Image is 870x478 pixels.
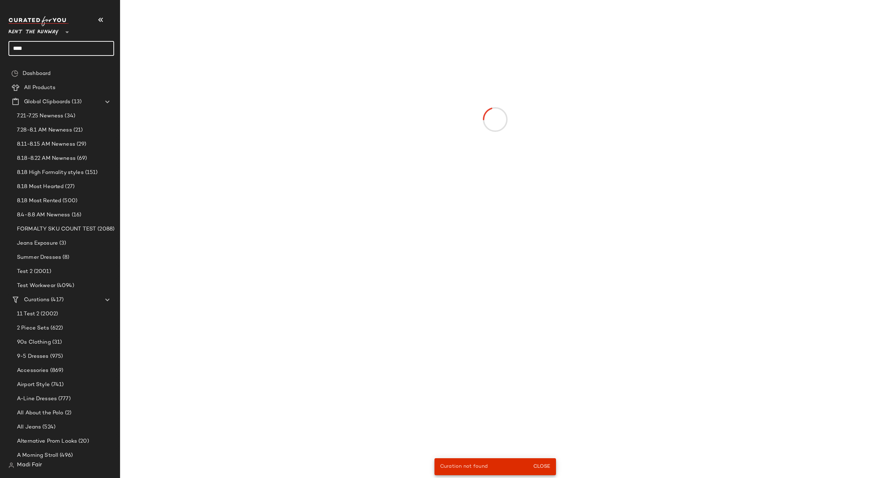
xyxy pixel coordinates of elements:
[17,253,61,262] span: Summer Dresses
[17,395,57,403] span: A-Line Dresses
[17,112,63,120] span: 7.21-7.25 Newness
[11,70,18,77] img: svg%3e
[75,140,87,148] span: (29)
[24,84,55,92] span: All Products
[17,197,61,205] span: 8.18 Most Rented
[49,324,63,332] span: (622)
[77,437,89,445] span: (20)
[17,239,58,247] span: Jeans Exposure
[49,296,64,304] span: (417)
[49,367,64,375] span: (869)
[17,282,55,290] span: Test Workwear
[17,423,41,431] span: All Jeans
[17,461,42,470] span: Madi Fair
[63,112,75,120] span: (34)
[530,460,553,473] button: Close
[70,211,82,219] span: (16)
[17,381,50,389] span: Airport Style
[64,183,75,191] span: (27)
[70,98,82,106] span: (13)
[51,338,62,346] span: (31)
[50,381,64,389] span: (741)
[61,253,69,262] span: (8)
[17,140,75,148] span: 8.11-8.15 AM Newness
[58,239,66,247] span: (3)
[41,423,55,431] span: (524)
[8,24,59,37] span: Rent the Runway
[49,352,63,361] span: (975)
[17,183,64,191] span: 8.18 Most Hearted
[8,462,14,468] img: svg%3e
[17,225,96,233] span: FORMALTY SKU COUNT TEST
[17,367,49,375] span: Accessories
[23,70,51,78] span: Dashboard
[96,225,114,233] span: (2088)
[17,437,77,445] span: Alternative Prom Looks
[57,395,71,403] span: (777)
[17,352,49,361] span: 9-5 Dresses
[17,451,58,460] span: A Morning Stroll
[17,409,64,417] span: All About the Polo
[84,169,98,177] span: (151)
[39,310,58,318] span: (2002)
[24,98,70,106] span: Global Clipboards
[32,268,51,276] span: (2001)
[61,197,77,205] span: (500)
[17,126,72,134] span: 7.28-8.1 AM Newness
[55,282,74,290] span: (4094)
[533,464,550,470] span: Close
[24,296,49,304] span: Curations
[17,268,32,276] span: Test 2
[58,451,73,460] span: (496)
[17,310,39,318] span: 11 Test 2
[17,211,70,219] span: 8.4-8.8 AM Newness
[17,338,51,346] span: 90s Clothing
[76,155,87,163] span: (69)
[17,324,49,332] span: 2 Piece Sets
[440,464,488,469] span: Curation not found
[72,126,83,134] span: (21)
[17,169,84,177] span: 8.18 High Formality styles
[8,16,69,26] img: cfy_white_logo.C9jOOHJF.svg
[64,409,71,417] span: (2)
[17,155,76,163] span: 8.18-8.22 AM Newness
